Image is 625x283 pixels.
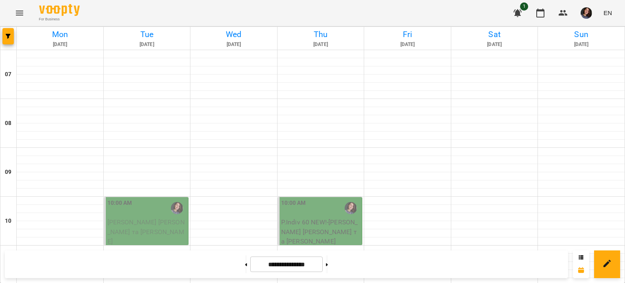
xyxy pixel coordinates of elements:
[192,28,276,41] h6: Wed
[171,202,183,214] img: Романчишена Дар'я
[603,9,612,17] span: EN
[39,4,80,16] img: Voopty Logo
[105,41,189,48] h6: [DATE]
[279,41,363,48] h6: [DATE]
[279,28,363,41] h6: Thu
[18,28,102,41] h6: Mon
[345,202,357,214] img: Романчишена Дар'я
[10,3,29,23] button: Menu
[107,199,132,208] label: 10:00 AM
[5,70,11,79] h6: 07
[281,217,361,246] p: P.Indiv 60 NEW! - [PERSON_NAME] [PERSON_NAME] та [PERSON_NAME]
[539,28,623,41] h6: Sun
[105,28,189,41] h6: Tue
[365,41,450,48] h6: [DATE]
[18,41,102,48] h6: [DATE]
[452,28,537,41] h6: Sat
[581,7,592,19] img: b750c600c4766cf471c6cba04cbd5fad.jpg
[600,5,615,20] button: EN
[281,199,306,208] label: 10:00 AM
[365,28,450,41] h6: Fri
[452,41,537,48] h6: [DATE]
[5,168,11,177] h6: 09
[539,41,623,48] h6: [DATE]
[5,119,11,128] h6: 08
[192,41,276,48] h6: [DATE]
[520,2,528,11] span: 1
[107,218,185,245] span: [PERSON_NAME] [PERSON_NAME] та [PERSON_NAME]
[5,217,11,226] h6: 10
[39,17,80,22] span: For Business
